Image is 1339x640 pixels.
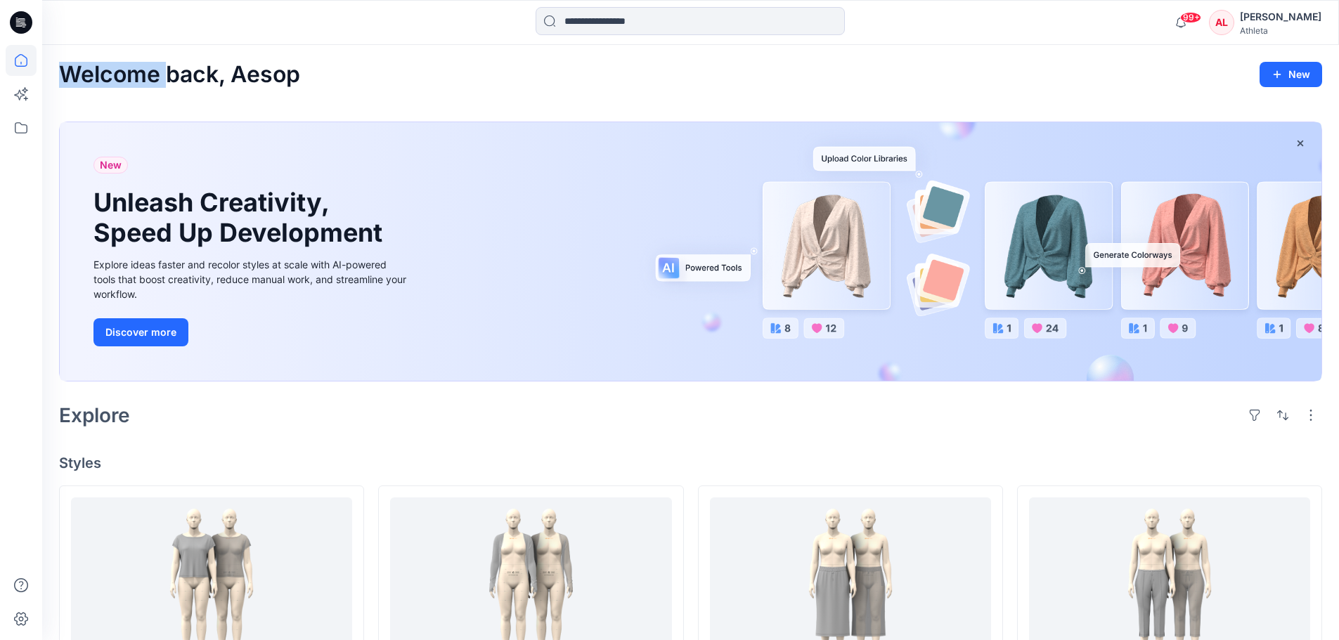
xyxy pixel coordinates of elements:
div: [PERSON_NAME] [1240,8,1321,25]
h2: Welcome back, Aesop [59,62,300,88]
span: 99+ [1180,12,1201,23]
button: Discover more [93,318,188,346]
div: Athleta [1240,25,1321,36]
div: AL [1209,10,1234,35]
button: New [1260,62,1322,87]
span: New [100,157,122,174]
a: Discover more [93,318,410,346]
h1: Unleash Creativity, Speed Up Development [93,188,389,248]
div: Explore ideas faster and recolor styles at scale with AI-powered tools that boost creativity, red... [93,257,410,301]
h2: Explore [59,404,130,426]
h4: Styles [59,455,1322,471]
